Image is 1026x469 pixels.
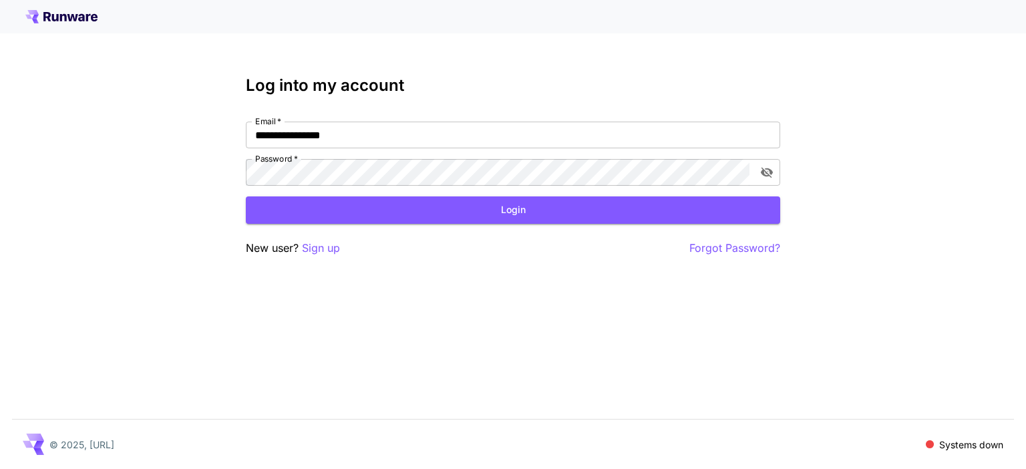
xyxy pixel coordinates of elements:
button: Forgot Password? [689,240,780,257]
p: New user? [246,240,340,257]
h3: Log into my account [246,76,780,95]
label: Password [255,153,298,164]
p: © 2025, [URL] [49,438,114,452]
button: toggle password visibility [755,160,779,184]
p: Systems down [939,438,1003,452]
label: Email [255,116,281,127]
button: Login [246,196,780,224]
button: Sign up [302,240,340,257]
